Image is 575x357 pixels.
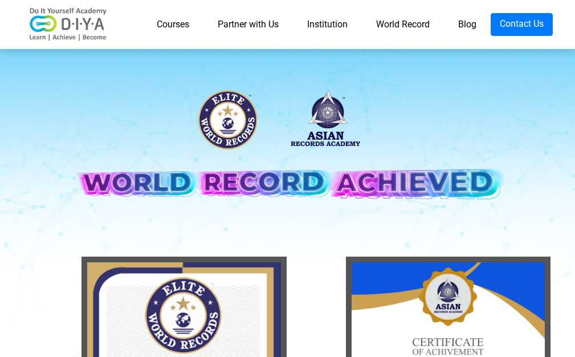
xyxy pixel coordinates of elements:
img: logo-v2.png [23,7,114,42]
a: World Record [362,13,444,36]
a: Courses [142,13,203,36]
a: Contact Us [491,13,553,36]
a: Institution [293,13,362,36]
a: Partner with Us [203,13,293,36]
a: Blog [444,13,491,36]
img: banner-desk.png [68,82,507,223]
